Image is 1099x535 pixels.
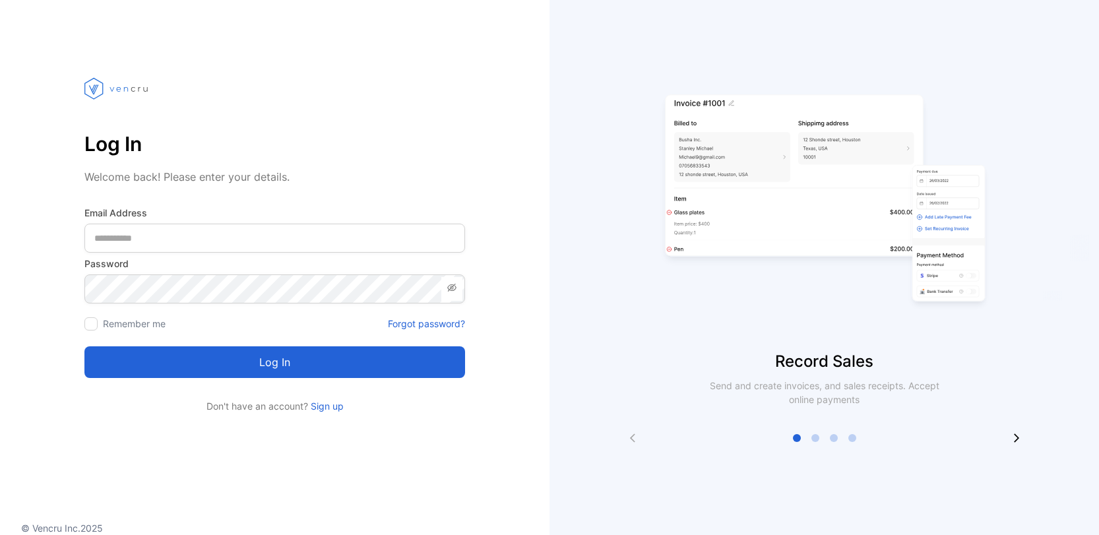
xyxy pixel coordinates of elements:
label: Email Address [84,206,465,220]
a: Forgot password? [388,317,465,330]
img: vencru logo [84,53,150,124]
p: Log In [84,128,465,160]
img: slider image [660,53,989,350]
button: Log in [84,346,465,378]
p: Record Sales [549,350,1099,373]
p: Send and create invoices, and sales receipts. Accept online payments [698,379,951,406]
a: Sign up [308,400,344,412]
label: Password [84,257,465,270]
p: Don't have an account? [84,399,465,413]
p: Welcome back! Please enter your details. [84,169,465,185]
label: Remember me [103,318,166,329]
